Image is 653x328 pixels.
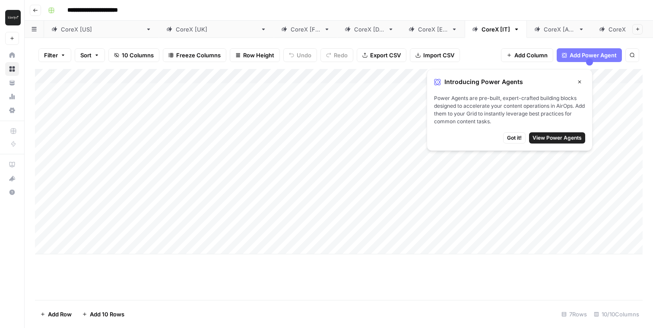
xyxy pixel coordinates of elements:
a: CoreX [[GEOGRAPHIC_DATA]] [44,21,159,38]
a: CoreX [ES] [401,21,465,38]
div: CoreX [FR] [291,25,320,34]
span: Undo [297,51,311,59]
div: What's new? [6,172,19,185]
button: Import CSV [410,48,460,62]
button: What's new? [5,172,19,185]
div: 10/10 Columns [590,307,643,321]
a: Your Data [5,76,19,90]
div: CoreX [IT] [482,25,510,34]
button: Add Power Agent [557,48,622,62]
button: Help + Support [5,185,19,199]
span: Add Column [514,51,548,59]
span: Export CSV [370,51,401,59]
div: CoreX [ES] [418,25,448,34]
span: Filter [44,51,58,59]
img: Klaviyo Logo [5,10,21,25]
span: View Power Agents [533,134,582,142]
span: Import CSV [423,51,454,59]
span: Got it! [507,134,522,142]
button: Undo [283,48,317,62]
button: Freeze Columns [163,48,226,62]
div: CoreX [[GEOGRAPHIC_DATA]] [176,25,257,34]
a: Usage [5,90,19,103]
div: CoreX [SG] [609,25,639,34]
a: Browse [5,62,19,76]
button: Export CSV [357,48,406,62]
button: Filter [38,48,71,62]
a: CoreX [DE] [337,21,401,38]
div: CoreX [DE] [354,25,384,34]
span: 10 Columns [122,51,154,59]
span: Freeze Columns [176,51,221,59]
span: Power Agents are pre-built, expert-crafted building blocks designed to accelerate your content op... [434,94,585,125]
span: Add Power Agent [570,51,617,59]
button: View Power Agents [529,132,585,144]
span: Redo [334,51,348,59]
a: CoreX [AU] [527,21,592,38]
button: Add 10 Rows [77,307,130,321]
button: Add Column [501,48,553,62]
button: Add Row [35,307,77,321]
span: Add 10 Rows [90,310,124,319]
a: CoreX [IT] [465,21,527,38]
button: Row Height [230,48,280,62]
div: CoreX [[GEOGRAPHIC_DATA]] [61,25,142,34]
span: Add Row [48,310,72,319]
span: Sort [80,51,92,59]
a: Home [5,48,19,62]
button: Workspace: Klaviyo [5,7,19,28]
button: 10 Columns [108,48,159,62]
button: Sort [75,48,105,62]
a: AirOps Academy [5,158,19,172]
span: Row Height [243,51,274,59]
button: Got it! [503,132,526,144]
a: Settings [5,103,19,117]
div: CoreX [AU] [544,25,575,34]
div: Introducing Power Agents [434,76,585,87]
a: CoreX [FR] [274,21,337,38]
div: 7 Rows [558,307,590,321]
button: Redo [320,48,353,62]
a: CoreX [[GEOGRAPHIC_DATA]] [159,21,274,38]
